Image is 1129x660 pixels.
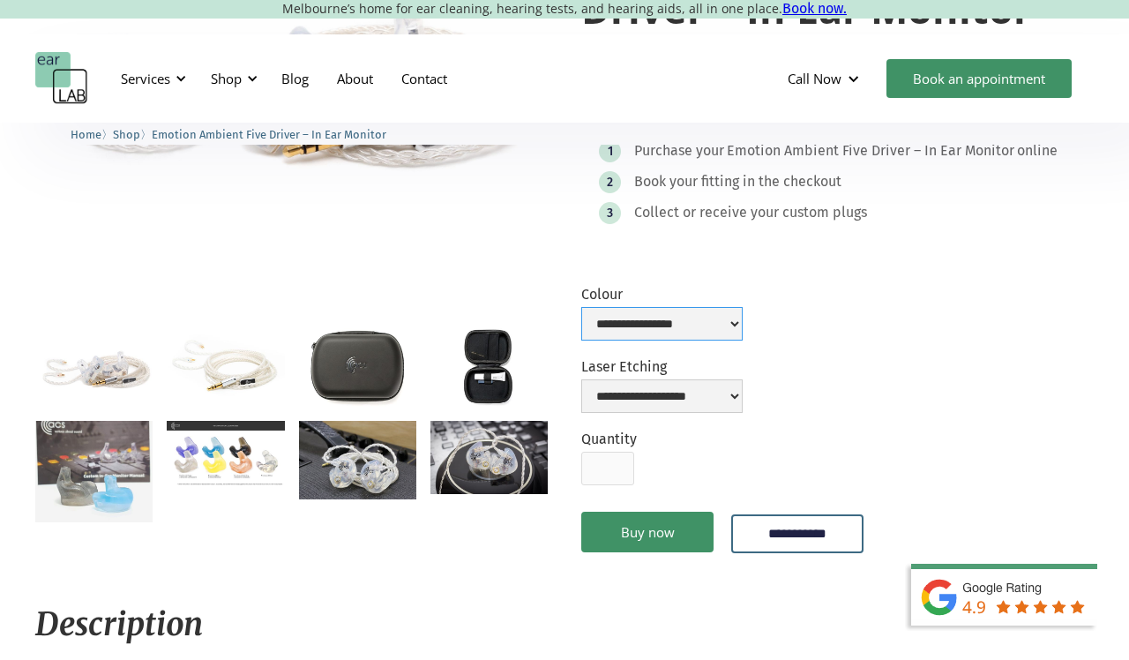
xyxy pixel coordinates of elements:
[113,128,140,141] span: Shop
[35,604,203,644] em: Description
[607,206,613,220] div: 3
[267,53,323,104] a: Blog
[430,421,548,494] a: open lightbox
[788,70,841,87] div: Call Now
[35,328,153,407] a: open lightbox
[121,70,170,87] div: Services
[113,125,152,144] li: 〉
[35,421,153,522] a: open lightbox
[35,52,88,105] a: home
[110,52,191,105] div: Services
[152,125,386,142] a: Emotion Ambient Five Driver – In Ear Monitor
[299,421,416,499] a: open lightbox
[113,125,140,142] a: Shop
[211,70,242,87] div: Shop
[387,53,461,104] a: Contact
[152,128,386,141] span: Emotion Ambient Five Driver – In Ear Monitor
[71,125,101,142] a: Home
[430,328,548,406] a: open lightbox
[71,128,101,141] span: Home
[581,358,743,375] label: Laser Etching
[774,52,878,105] div: Call Now
[607,176,613,189] div: 2
[634,204,867,221] div: Collect or receive your custom plugs
[886,59,1072,98] a: Book an appointment
[634,173,841,191] div: Book your fitting in the checkout
[581,286,743,303] label: Colour
[299,328,416,406] a: open lightbox
[200,52,263,105] div: Shop
[167,421,284,486] a: open lightbox
[323,53,387,104] a: About
[608,145,613,158] div: 1
[71,125,113,144] li: 〉
[581,431,637,447] label: Quantity
[167,328,284,401] a: open lightbox
[581,512,714,552] a: Buy now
